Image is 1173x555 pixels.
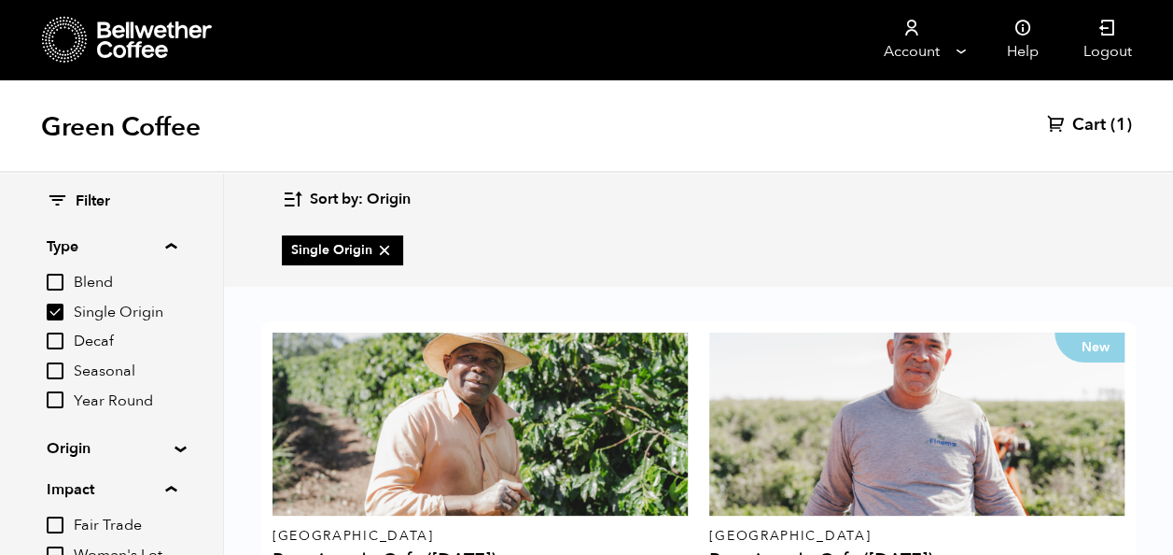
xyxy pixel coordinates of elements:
span: Cart [1072,114,1106,136]
p: [GEOGRAPHIC_DATA] [272,530,688,543]
input: Seasonal [47,363,63,379]
h1: Green Coffee [41,110,201,144]
summary: Type [47,235,176,258]
span: Single Origin [291,241,394,260]
button: Sort by: Origin [282,178,411,221]
input: Year Round [47,391,63,408]
span: Sort by: Origin [310,190,411,210]
a: Cart (1) [1047,114,1132,136]
p: New [1054,333,1124,363]
span: Year Round [74,391,176,412]
span: Blend [74,273,176,293]
p: [GEOGRAPHIC_DATA] [709,530,1124,543]
input: Fair Trade [47,517,63,534]
input: Decaf [47,333,63,349]
span: Fair Trade [74,516,176,536]
summary: Origin [47,437,175,460]
span: Filter [76,192,110,212]
span: Single Origin [74,303,176,323]
a: New [709,333,1124,516]
input: Single Origin [47,304,63,320]
span: (1) [1110,114,1132,136]
span: Seasonal [74,362,176,382]
input: Blend [47,274,63,291]
summary: Impact [47,478,176,501]
span: Decaf [74,332,176,352]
